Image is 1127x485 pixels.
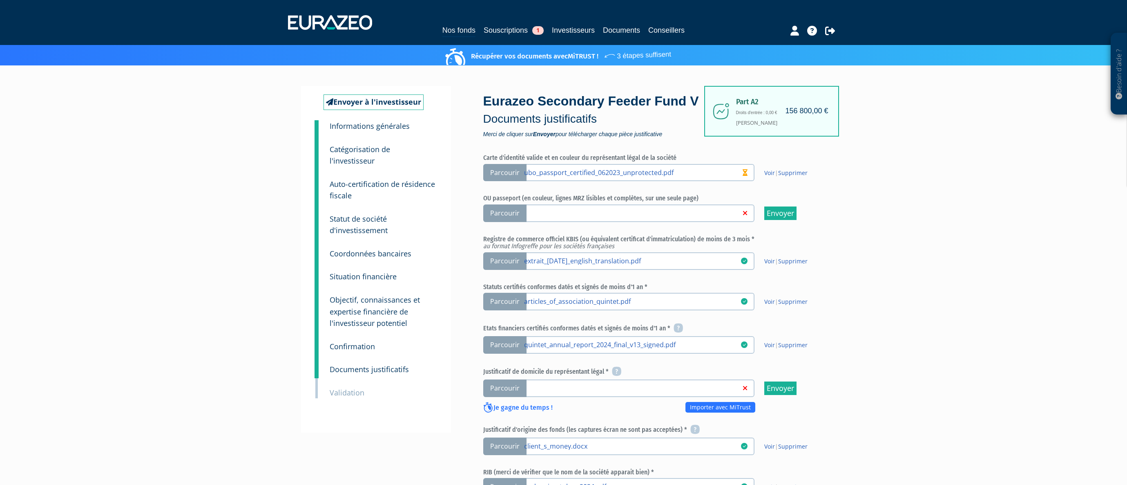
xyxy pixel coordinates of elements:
span: Merci de cliquer sur pour télécharger chaque pièce justificative [483,131,708,137]
span: | [764,341,808,349]
i: 15/09/2025 11:08 [741,258,748,264]
h6: Registre de commerce officiel KBIS (ou équivalent certificat d'immatriculation) de moins de 3 mois * [483,236,822,250]
a: articles_of_association_quintet.pdf [524,297,741,305]
h6: Justificatif d'origine des fonds (les captures écran ne sont pas acceptées) * [483,425,822,435]
a: client_s_money.docx [524,442,741,450]
a: Voir [764,257,775,265]
i: 15/09/2025 11:08 [741,298,748,305]
a: 9 [315,353,319,378]
i: 11/09/2025 11:51 [741,341,748,348]
a: Investisseurs [552,25,595,36]
a: Supprimer [778,341,808,349]
h6: Justificatif de domicile du représentant légal * [483,367,822,377]
small: Auto-certification de résidence fiscale [330,179,435,201]
a: Supprimer [778,442,808,450]
div: Eurazeo Secondary Feeder Fund V [483,92,708,137]
small: Catégorisation de l'investisseur [330,144,390,166]
span: Parcourir [483,252,527,270]
h6: Etats financiers certifiés conformes datés et signés de moins d'1 an * [483,324,822,334]
a: Supprimer [778,169,808,177]
a: Importer avec MiTrust [685,402,755,413]
a: Conseillers [648,25,685,36]
p: Récupérer vos documents avec [447,47,671,61]
h6: Carte d'identité valide et en couleur du représentant légal de la société [483,154,822,162]
small: Confirmation [330,341,375,351]
a: 6 [315,260,319,285]
a: Documents [603,25,640,36]
a: 5 [315,237,319,262]
span: 1 [532,26,544,35]
span: 3 étapes suffisent [603,45,671,62]
span: | [764,442,808,451]
span: Parcourir [483,204,527,222]
small: Validation [330,388,364,397]
a: 7 [315,283,319,334]
a: ubo_passport_certified_062023_unprotected.pdf [524,168,741,176]
a: Souscriptions1 [484,25,544,36]
input: Envoyer [764,207,797,220]
a: Voir [764,341,775,349]
span: | [764,298,808,306]
em: au format Infogreffe pour les sociétés françaises [483,242,614,250]
p: Documents justificatifs [483,111,708,127]
a: quintet_annual_report_2024_final_v13_signed.pdf [524,340,741,348]
h6: RIB (merci de vérifier que le nom de la société apparait bien) * [483,469,822,476]
span: | [764,169,808,177]
a: 4 [315,202,319,240]
p: Besoin d'aide ? [1114,37,1124,111]
h6: OU passeport (en couleur, lignes MRZ lisibles et complètes, sur une seule page) [483,195,822,202]
p: Je gagne du temps ! [483,403,553,413]
small: Objectif, connaissances et expertise financière de l'investisseur potentiel [330,295,420,328]
a: Envoyer à l'investisseur [324,94,424,110]
strong: Envoyer [533,131,556,137]
a: Voir [764,169,775,177]
a: MiTRUST ! [568,52,598,61]
a: Voir [764,442,775,450]
i: 11/09/2025 11:51 [741,443,748,449]
a: Nos fonds [442,25,475,37]
a: Supprimer [778,257,808,265]
span: Parcourir [483,438,527,455]
small: Statut de société d'investissement [330,214,388,236]
span: Parcourir [483,293,527,310]
span: Parcourir [483,336,527,354]
a: 2 [315,132,319,171]
a: extrait_[DATE]_english_translation.pdf [524,256,741,265]
img: 1732889491-logotype_eurazeo_blanc_rvb.png [288,15,372,30]
a: Supprimer [778,298,808,305]
input: Envoyer [764,382,797,395]
small: Documents justificatifs [330,364,409,374]
span: Parcourir [483,379,527,397]
a: 1 [315,120,319,137]
small: Situation financière [330,272,397,281]
a: Voir [764,298,775,305]
span: | [764,257,808,265]
small: Coordonnées bancaires [330,249,411,258]
span: Parcourir [483,164,527,182]
h6: Statuts certifiés conformes datés et signés de moins d'1 an * [483,283,822,291]
a: 3 [315,167,319,206]
small: Informations générales [330,121,410,131]
a: 8 [315,330,319,355]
